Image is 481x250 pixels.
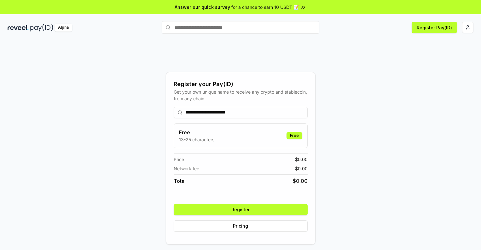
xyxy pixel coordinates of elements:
[174,204,308,215] button: Register
[179,136,214,143] p: 13-25 characters
[30,24,53,32] img: pay_id
[231,4,299,10] span: for a chance to earn 10 USDT 📝
[174,80,308,89] div: Register your Pay(ID)
[295,165,308,172] span: $ 0.00
[287,132,302,139] div: Free
[174,165,199,172] span: Network fee
[174,220,308,232] button: Pricing
[175,4,230,10] span: Answer our quick survey
[8,24,29,32] img: reveel_dark
[174,177,186,185] span: Total
[55,24,72,32] div: Alpha
[174,156,184,163] span: Price
[174,89,308,102] div: Get your own unique name to receive any crypto and stablecoin, from any chain
[293,177,308,185] span: $ 0.00
[295,156,308,163] span: $ 0.00
[179,129,214,136] h3: Free
[412,22,457,33] button: Register Pay(ID)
